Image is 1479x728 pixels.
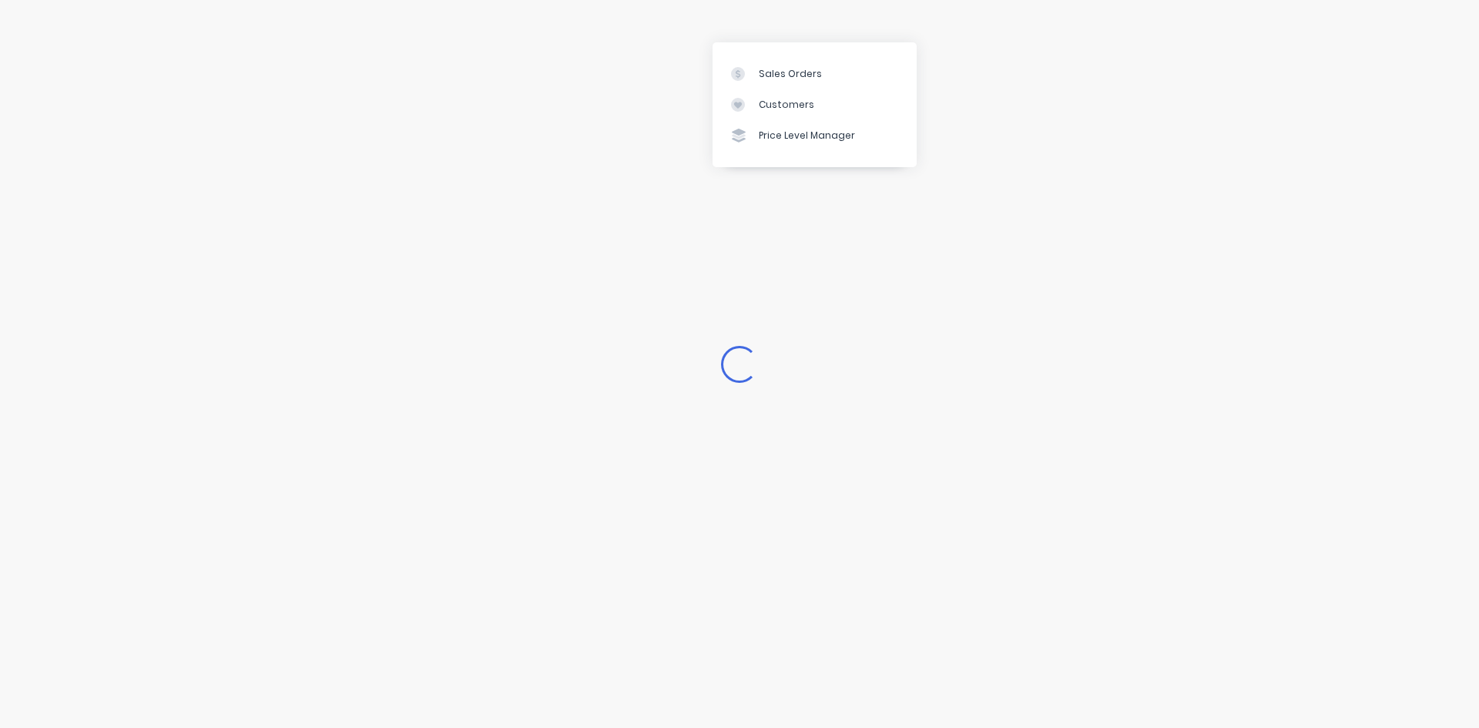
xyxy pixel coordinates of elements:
div: Price Level Manager [759,129,855,143]
a: Sales Orders [713,58,917,89]
div: Customers [759,98,814,112]
a: Price Level Manager [713,120,917,151]
div: Sales Orders [759,67,822,81]
a: Customers [713,89,917,120]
